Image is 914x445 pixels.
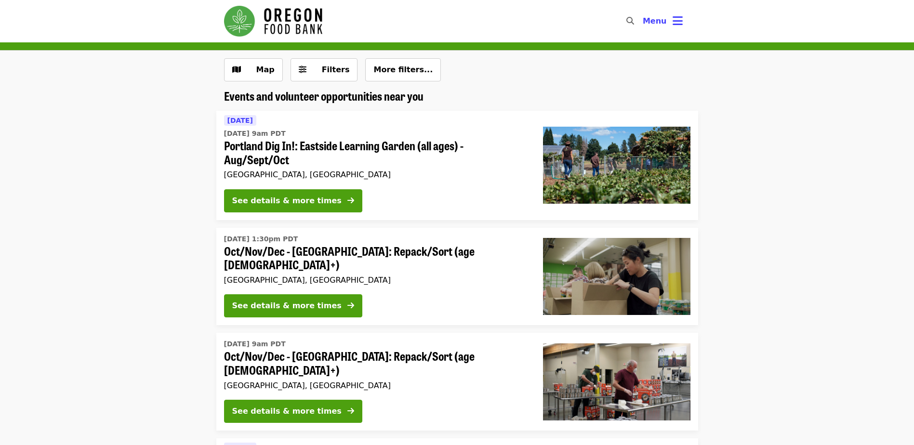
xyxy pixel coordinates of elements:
time: [DATE] 9am PDT [224,129,286,139]
input: Search [640,10,648,33]
button: More filters... [365,58,441,81]
button: See details & more times [224,294,362,317]
i: search icon [626,16,634,26]
i: arrow-right icon [347,196,354,205]
div: [GEOGRAPHIC_DATA], [GEOGRAPHIC_DATA] [224,275,528,285]
i: map icon [232,65,241,74]
span: Events and volunteer opportunities near you [224,87,424,104]
button: Toggle account menu [635,10,690,33]
span: Map [256,65,275,74]
i: bars icon [673,14,683,28]
span: More filters... [373,65,433,74]
span: Oct/Nov/Dec - [GEOGRAPHIC_DATA]: Repack/Sort (age [DEMOGRAPHIC_DATA]+) [224,349,528,377]
span: [DATE] [227,117,253,124]
img: Oregon Food Bank - Home [224,6,322,37]
span: Portland Dig In!: Eastside Learning Garden (all ages) - Aug/Sept/Oct [224,139,528,167]
div: See details & more times [232,300,342,312]
button: Show map view [224,58,283,81]
div: [GEOGRAPHIC_DATA], [GEOGRAPHIC_DATA] [224,170,528,179]
time: [DATE] 9am PDT [224,339,286,349]
button: See details & more times [224,400,362,423]
button: See details & more times [224,189,362,212]
span: Oct/Nov/Dec - [GEOGRAPHIC_DATA]: Repack/Sort (age [DEMOGRAPHIC_DATA]+) [224,244,528,272]
img: Oct/Nov/Dec - Portland: Repack/Sort (age 16+) organized by Oregon Food Bank [543,343,690,420]
i: arrow-right icon [347,301,354,310]
a: See details for "Oct/Nov/Dec - Portland: Repack/Sort (age 16+)" [216,333,698,431]
img: Portland Dig In!: Eastside Learning Garden (all ages) - Aug/Sept/Oct organized by Oregon Food Bank [543,127,690,204]
span: Filters [322,65,350,74]
div: [GEOGRAPHIC_DATA], [GEOGRAPHIC_DATA] [224,381,528,390]
button: Filters (0 selected) [291,58,358,81]
i: sliders-h icon [299,65,306,74]
time: [DATE] 1:30pm PDT [224,234,298,244]
a: See details for "Portland Dig In!: Eastside Learning Garden (all ages) - Aug/Sept/Oct" [216,111,698,220]
div: See details & more times [232,406,342,417]
span: Menu [643,16,667,26]
i: arrow-right icon [347,406,354,416]
div: See details & more times [232,195,342,207]
img: Oct/Nov/Dec - Portland: Repack/Sort (age 8+) organized by Oregon Food Bank [543,238,690,315]
a: See details for "Oct/Nov/Dec - Portland: Repack/Sort (age 8+)" [216,228,698,326]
